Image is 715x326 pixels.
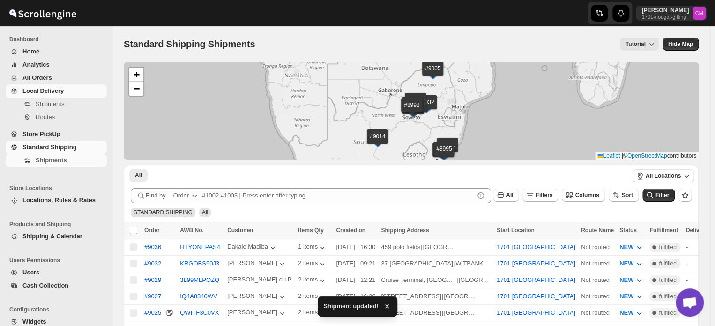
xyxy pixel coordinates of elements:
div: © contributors [595,152,699,160]
img: Marker [419,103,433,113]
span: Start Location [497,227,535,234]
span: All [202,209,208,216]
button: 2 items [298,259,327,269]
div: [STREET_ADDRESS] [381,292,441,301]
button: Tutorial [620,38,659,51]
div: 459 polo fields [381,243,420,252]
span: Items Qty [298,227,324,234]
span: Filters [536,192,552,198]
button: 1701 [GEOGRAPHIC_DATA] [497,243,575,250]
span: fulfilled [659,276,676,284]
span: Shipping Address [381,227,429,234]
div: | [381,308,491,318]
input: #1002,#1003 | Press enter after typing [202,188,474,203]
span: Cleo Moyo [693,7,706,20]
span: Fulfillment [649,227,678,234]
div: 1 items [298,243,327,252]
span: NEW [619,243,633,250]
span: Cash Collection [22,282,68,289]
button: #9036 [144,243,161,250]
span: NEW [619,276,633,283]
button: [PERSON_NAME] [227,259,287,269]
span: NEW [619,293,633,300]
div: #9025 [144,309,161,316]
a: Leaflet [597,152,620,159]
span: fulfilled [659,309,676,317]
div: [DATE] | 12:21 [336,275,375,285]
img: Marker [426,69,440,79]
div: [DATE] | 16:30 [336,243,375,252]
span: Configurations [9,306,108,313]
button: All [129,169,148,182]
span: Routes [36,114,55,121]
button: Filters [522,189,558,202]
span: Shipment updated! [323,302,379,311]
span: Users Permissions [9,257,108,264]
span: Analytics [22,61,50,68]
p: [PERSON_NAME] [641,7,689,14]
span: Widgets [22,318,46,325]
span: Columns [575,192,599,198]
a: Zoom in [129,68,143,82]
span: Hide Map [668,40,693,48]
button: [PERSON_NAME] [227,292,287,302]
div: [DATE] | 09:21 [336,259,375,268]
button: [PERSON_NAME] [227,309,287,318]
span: fulfilled [659,260,676,267]
button: Columns [562,189,604,202]
div: Order [173,191,189,200]
button: Dakalo Madiba [227,243,277,252]
div: [GEOGRAPHIC_DATA] [423,243,455,252]
span: Store PickUp [22,130,60,137]
span: All Locations [646,172,681,180]
button: Analytics [6,58,107,71]
span: Filter [655,192,669,198]
div: | [381,259,491,268]
button: [PERSON_NAME] du P... [227,276,292,285]
button: #9029 [144,276,161,283]
div: Not routed [581,275,614,285]
span: Status [619,227,637,234]
span: Created on [336,227,365,234]
span: Standard Shipping Shipments [124,39,255,49]
span: Customer [227,227,253,234]
span: Shipments [36,157,67,164]
span: All [135,172,142,179]
span: All Orders [22,74,52,81]
img: ScrollEngine [7,1,78,25]
div: Not routed [581,292,614,301]
button: NEW [614,273,649,288]
button: 1701 [GEOGRAPHIC_DATA] [497,276,575,283]
div: [STREET_ADDRESS] [381,308,441,318]
span: | [622,152,623,159]
div: [GEOGRAPHIC_DATA] [444,308,477,318]
span: Find by [146,191,166,200]
span: Tutorial [626,41,646,47]
img: Marker [440,145,454,156]
div: #9032 [144,260,161,267]
span: Shipping & Calendar [22,233,82,240]
button: KRGOBS90J3 [180,260,219,267]
button: 3L99MLPQZQ [180,276,219,283]
span: fulfilled [659,243,676,251]
button: All Locations [633,169,694,182]
button: 2 items [298,276,327,285]
button: IQ4A8340WV [180,293,217,300]
span: Dashboard [9,36,108,43]
button: Sort [609,189,639,202]
img: Marker [406,107,420,117]
button: 2 items [298,292,327,302]
span: NEW [619,309,633,316]
div: Not routed [581,243,614,252]
button: #9027 [144,293,161,300]
span: Users [22,269,39,276]
span: Products and Shipping [9,220,108,228]
div: Open chat [676,288,704,317]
